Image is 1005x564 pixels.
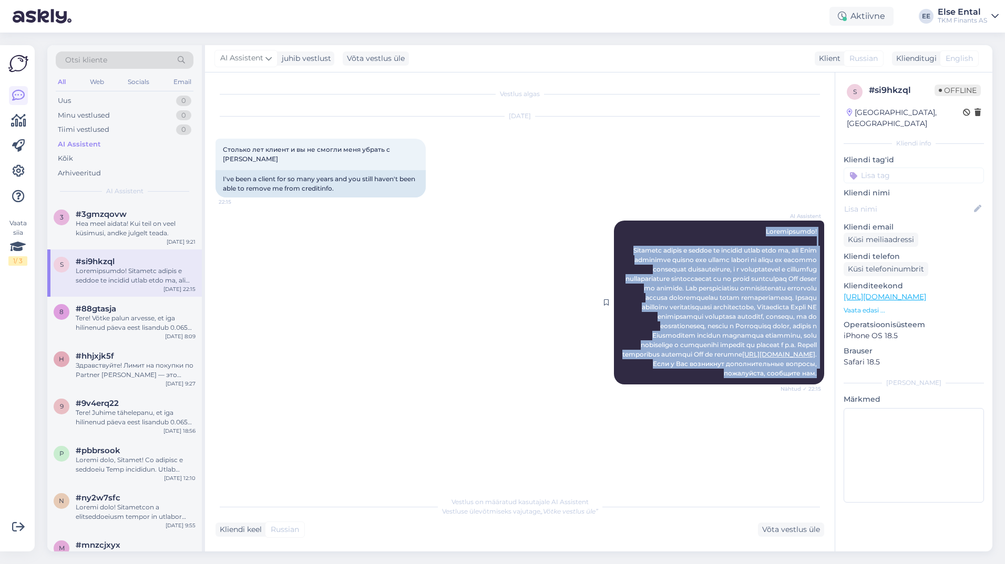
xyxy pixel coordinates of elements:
div: [DATE] 18:56 [163,427,196,435]
div: All [56,75,68,89]
span: Vestluse ülevõtmiseks vajutage [442,507,598,515]
div: [PERSON_NAME] [844,378,984,388]
div: [DATE] 8:09 [165,332,196,340]
p: Kliendi tag'id [844,154,984,165]
div: juhib vestlust [278,53,331,64]
div: Võta vestlus üle [343,51,409,66]
span: Столько лет клиент и вы не смогли меня убрать с [PERSON_NAME] [223,145,392,163]
div: 0 [176,124,191,135]
p: Kliendi email [844,222,984,233]
p: iPhone OS 18.5 [844,330,984,341]
span: #si9hkzql [76,257,115,266]
div: Küsi telefoninumbrit [844,262,928,276]
div: Klienditugi [892,53,937,64]
input: Lisa tag [844,168,984,183]
span: AI Assistent [220,53,263,64]
span: 8 [59,308,64,316]
div: Loremipsumdo! Sitametc adipis e seddoe te incidid utlab etdo ma, ali Enim adminimve quisno exe ul... [76,266,196,285]
span: 22:15 [219,198,258,206]
i: „Võtke vestlus üle” [540,507,598,515]
div: [DATE] [216,111,824,121]
p: Brauser [844,346,984,357]
div: AI Assistent [58,139,101,150]
span: AI Assistent [106,186,143,196]
div: Kliendi info [844,139,984,148]
span: Nähtud ✓ 22:15 [781,385,821,393]
div: Kliendi keel [216,524,262,535]
p: Klienditeekond [844,280,984,291]
span: Vestlus on määratud kasutajale AI Assistent [452,498,589,506]
div: Hea meel aidata! Kui teil on veel küsimusi, andke julgelt teada. [76,219,196,238]
div: Minu vestlused [58,110,110,121]
a: [URL][DOMAIN_NAME] [844,292,926,301]
div: [DATE] 22:15 [163,285,196,293]
div: Tere! Võtke palun arvesse, et iga hilinenud päeva eest lisandub 0.065% viivistasu, mis kuvatakse ... [76,314,196,332]
span: #9v4erq22 [76,399,119,408]
div: [DATE] 12:10 [164,474,196,482]
div: 0 [176,110,191,121]
div: Tiimi vestlused [58,124,109,135]
img: Askly Logo [8,54,28,74]
div: Web [88,75,106,89]
div: Vaata siia [8,218,27,266]
a: Else EntalTKM Finants AS [938,8,999,25]
span: AI Assistent [782,212,821,220]
span: s [60,260,64,268]
div: [DATE] 9:55 [166,521,196,529]
div: Loremi dolo! Sitametcon a elitseddoeiusm tempor in utlabor etdol magn aliquae a min, ven Quis nos... [76,503,196,521]
div: I've been a client for so many years and you still haven't been able to remove me from creditinfo. [216,170,426,197]
span: s [853,88,857,96]
div: Socials [126,75,151,89]
span: #pbbrsook [76,446,120,455]
span: Otsi kliente [65,55,107,66]
div: [DATE] 9:27 [166,380,196,388]
p: Märkmed [844,394,984,405]
div: [DATE] 9:21 [167,238,196,246]
div: Arhiveeritud [58,168,101,179]
div: # si9hkzql [869,84,935,97]
div: [GEOGRAPHIC_DATA], [GEOGRAPHIC_DATA] [847,107,963,129]
p: Safari 18.5 [844,357,984,368]
div: Здравствуйте! Лимит на покупки по Partner [PERSON_NAME] — это финансовое решение, которое влечет ... [76,361,196,380]
div: EE [919,9,934,24]
span: #3gmzqovw [76,210,127,219]
div: Kõik [58,153,73,164]
div: Küsi meiliaadressi [844,233,918,247]
span: p [59,450,64,457]
span: Russian [849,53,878,64]
p: Kliendi nimi [844,187,984,199]
p: Kliendi telefon [844,251,984,262]
span: Offline [935,85,981,96]
span: English [946,53,973,64]
input: Lisa nimi [844,203,972,215]
span: m [59,544,65,552]
p: Vaata edasi ... [844,306,984,315]
div: Klient [815,53,840,64]
span: h [59,355,64,363]
div: 1 / 3 [8,256,27,266]
div: Tere! Juhime tähelepanu, et iga hilinenud päeva eest lisandub 0.065% viivistasu, mis kuvatakse te... [76,408,196,427]
span: 9 [60,402,64,410]
div: Loremi dolo, Sitamet! Co adipisc e seddoeiu Temp incididun. Utlab etdolorem, ali enim ad minim ve... [76,455,196,474]
div: Uus [58,96,71,106]
div: Aktiivne [829,7,894,26]
span: #ny2w7sfc [76,493,120,503]
p: Operatsioonisüsteem [844,319,984,330]
span: #mnzcjxyx [76,540,120,550]
div: Email [171,75,193,89]
div: TKM Finants AS [938,16,987,25]
a: [URL][DOMAIN_NAME] [742,350,815,358]
span: #hhjxjk5f [76,351,114,361]
div: Vestlus algas [216,89,824,99]
span: n [59,497,64,505]
div: 0 [176,96,191,106]
div: Võta vestlus üle [758,523,824,537]
div: Else Ental [938,8,987,16]
span: #88gtasja [76,304,116,314]
span: 3 [60,213,64,221]
span: Russian [271,524,299,535]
